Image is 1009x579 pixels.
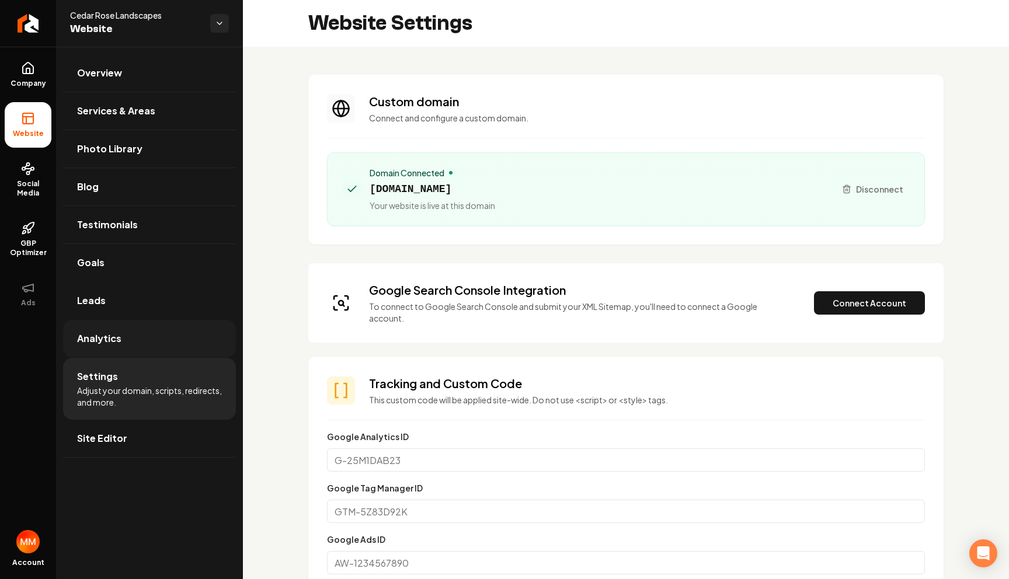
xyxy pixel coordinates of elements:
[814,291,925,315] button: Connect Account
[16,298,40,308] span: Ads
[77,142,142,156] span: Photo Library
[969,539,997,567] div: Open Intercom Messenger
[369,93,925,110] h3: Custom domain
[8,129,48,138] span: Website
[5,271,51,317] button: Ads
[77,385,222,408] span: Adjust your domain, scripts, redirects, and more.
[327,534,385,545] label: Google Ads ID
[70,9,201,21] span: Cedar Rose Landscapes
[370,181,495,197] span: [DOMAIN_NAME]
[12,558,44,567] span: Account
[63,130,236,168] a: Photo Library
[16,530,40,553] button: Open user button
[77,256,105,270] span: Goals
[63,282,236,319] a: Leads
[308,12,472,35] h2: Website Settings
[77,431,127,445] span: Site Editor
[327,483,423,493] label: Google Tag Manager ID
[63,320,236,357] a: Analytics
[18,14,39,33] img: Rebolt Logo
[77,332,121,346] span: Analytics
[835,179,910,200] button: Disconnect
[369,282,786,298] h3: Google Search Console Integration
[5,179,51,198] span: Social Media
[327,431,409,442] label: Google Analytics ID
[5,152,51,207] a: Social Media
[77,180,99,194] span: Blog
[327,551,925,574] input: AW-1234567890
[6,79,51,88] span: Company
[77,369,118,383] span: Settings
[70,21,201,37] span: Website
[369,301,786,324] p: To connect to Google Search Console and submit your XML Sitemap, you'll need to connect a Google ...
[77,66,122,80] span: Overview
[327,448,925,472] input: G-25M1DAB23
[856,183,903,196] span: Disconnect
[369,394,925,406] p: This custom code will be applied site-wide. Do not use <script> or <style> tags.
[5,212,51,267] a: GBP Optimizer
[369,112,925,124] p: Connect and configure a custom domain.
[63,54,236,92] a: Overview
[77,104,155,118] span: Services & Areas
[370,200,495,211] span: Your website is live at this domain
[63,244,236,281] a: Goals
[63,206,236,243] a: Testimonials
[63,420,236,457] a: Site Editor
[5,239,51,257] span: GBP Optimizer
[63,168,236,205] a: Blog
[77,294,106,308] span: Leads
[370,167,444,179] span: Domain Connected
[63,92,236,130] a: Services & Areas
[327,500,925,523] input: GTM-5Z83D92K
[369,375,925,392] h3: Tracking and Custom Code
[77,218,138,232] span: Testimonials
[5,52,51,97] a: Company
[16,530,40,553] img: Mohamed Mohamed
